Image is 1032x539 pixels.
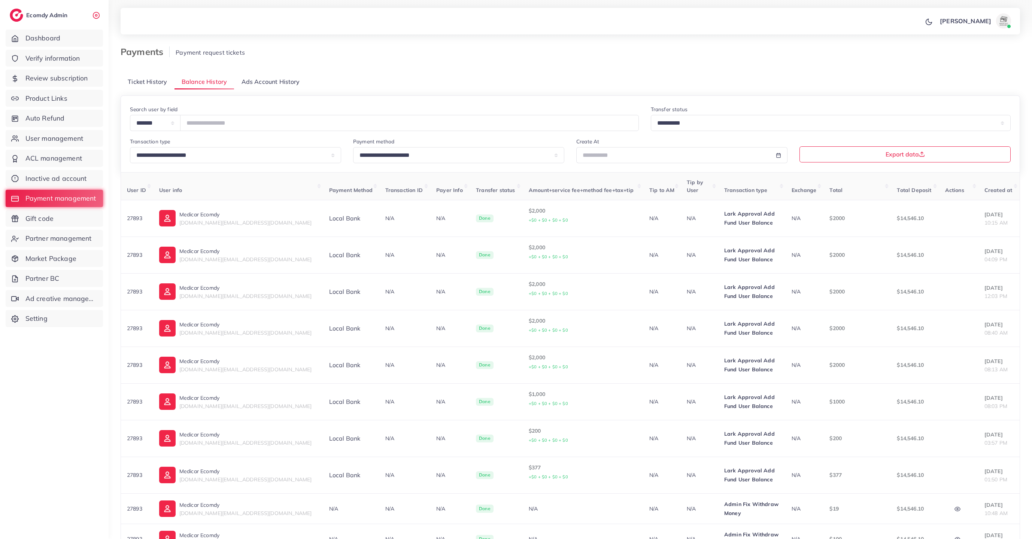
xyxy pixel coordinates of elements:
p: $14,546.10 [897,504,933,513]
p: Lark Approval Add Fund User Balance [724,393,780,411]
img: ic-user-info.36bf1079.svg [159,500,176,517]
p: [PERSON_NAME] [940,16,991,25]
p: Medicar Ecomdy [179,357,312,366]
img: ic-user-info.36bf1079.svg [159,430,176,447]
span: User management [25,134,83,143]
span: [DOMAIN_NAME][EMAIL_ADDRESS][DOMAIN_NAME] [179,403,312,409]
span: N/A [792,362,801,368]
p: 27893 [127,324,147,333]
div: Local bank [329,434,373,443]
span: N/A [385,288,394,295]
span: 08:40 AM [984,329,1008,336]
span: Partner BC [25,274,60,283]
p: Medicar Ecomdy [179,210,312,219]
span: 08:13 AM [984,366,1008,373]
span: Ad creative management [25,294,97,304]
span: Done [476,505,494,513]
p: 27893 [127,397,147,406]
a: Review subscription [6,70,103,87]
p: Lark Approval Add Fund User Balance [724,283,780,301]
p: $2000 [829,287,885,296]
span: Done [476,471,494,479]
span: Done [476,325,494,333]
label: Create At [576,138,599,145]
button: Export data [799,146,1011,162]
span: Amount+service fee+method fee+tax+tip [529,187,634,194]
div: Local bank [329,287,373,296]
span: N/A [792,505,801,512]
span: Tip to AM [649,187,674,194]
a: Partner BC [6,270,103,287]
span: 03:57 PM [984,439,1007,446]
span: [DOMAIN_NAME][EMAIL_ADDRESS][DOMAIN_NAME] [179,366,312,373]
div: Local bank [329,398,373,406]
span: N/A [385,362,394,368]
small: +$0 + $0 + $0 + $0 [529,364,568,369]
a: Product Links [6,90,103,107]
span: 08:03 PM [984,403,1007,409]
p: Lark Approval Add Fund User Balance [724,319,780,337]
p: Medicar Ecomdy [179,467,312,476]
p: N/A [687,504,712,513]
span: Ticket History [128,77,167,86]
p: N/A [687,360,712,369]
p: [DATE] [984,393,1014,402]
p: 27893 [127,471,147,479]
span: Payer Info [436,187,463,194]
p: $2000 [829,250,885,259]
p: N/A [436,287,464,296]
span: N/A [792,325,801,332]
span: Setting [25,314,48,323]
small: +$0 + $0 + $0 + $0 [529,401,568,406]
small: +$0 + $0 + $0 + $0 [529,217,568,223]
p: [DATE] [984,283,1014,292]
p: [DATE] [984,500,1014,509]
span: Review subscription [25,73,88,83]
p: N/A [436,324,464,333]
p: $2000 [829,324,885,333]
span: Created at [984,187,1013,194]
span: User info [159,187,182,194]
span: N/A [792,215,801,222]
p: N/A [687,287,712,296]
p: $2,000 [529,280,637,298]
p: 27893 [127,434,147,443]
a: Market Package [6,250,103,267]
a: Inactive ad account [6,170,103,187]
span: [DOMAIN_NAME][EMAIL_ADDRESS][DOMAIN_NAME] [179,476,312,483]
span: 04:09 PM [984,256,1007,263]
a: Setting [6,310,103,327]
p: N/A [687,214,712,223]
span: N/A [385,325,394,332]
img: ic-user-info.36bf1079.svg [159,393,176,410]
span: 01:50 PM [984,476,1007,483]
p: Medicar Ecomdy [179,430,312,439]
p: N/A [649,214,675,223]
p: $2,000 [529,206,637,225]
p: $1,000 [529,390,637,408]
span: Payment management [25,194,96,203]
p: Medicar Ecomdy [179,283,312,292]
span: [DOMAIN_NAME][EMAIL_ADDRESS][DOMAIN_NAME] [179,219,312,226]
span: Product Links [25,94,67,103]
a: Dashboard [6,30,103,47]
p: N/A [649,250,675,259]
p: [DATE] [984,210,1014,219]
p: [DATE] [984,247,1014,256]
p: Lark Approval Add Fund User Balance [724,356,780,374]
a: logoEcomdy Admin [10,9,69,22]
span: ACL management [25,153,82,163]
div: Local bank [329,251,373,259]
p: Admin Fix Withdraw Money [724,500,780,518]
p: N/A [436,397,464,406]
p: $2,000 [529,243,637,261]
img: ic-user-info.36bf1079.svg [159,467,176,483]
img: ic-user-info.36bf1079.svg [159,283,176,300]
span: Done [476,361,494,369]
div: N/A [329,505,373,512]
img: ic-user-info.36bf1079.svg [159,357,176,373]
span: Payment request tickets [176,49,245,56]
span: N/A [792,398,801,405]
p: N/A [687,471,712,479]
span: Total [829,187,843,194]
